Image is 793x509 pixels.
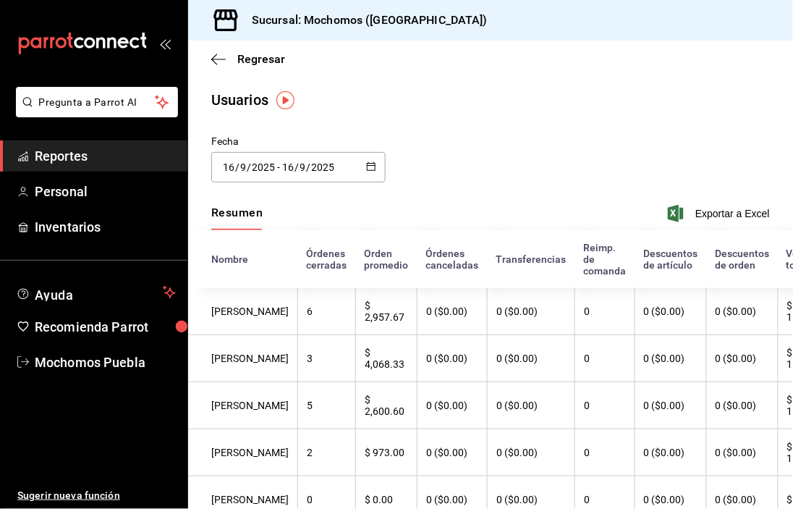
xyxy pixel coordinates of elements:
[251,161,276,173] input: Year
[487,288,574,335] th: 0 ($0.00)
[35,146,176,166] span: Reportes
[35,317,176,337] span: Recomienda Parrot
[281,161,294,173] input: Day
[10,105,178,120] a: Pregunta a Parrot AI
[706,382,778,429] th: 0 ($0.00)
[35,217,176,237] span: Inventarios
[188,382,297,429] th: [PERSON_NAME]
[294,161,299,173] span: /
[706,288,778,335] th: 0 ($0.00)
[417,335,487,382] th: 0 ($0.00)
[311,161,336,173] input: Year
[635,288,706,335] th: 0 ($0.00)
[635,335,706,382] th: 0 ($0.00)
[39,95,156,110] span: Pregunta a Parrot AI
[211,206,263,230] button: Resumen
[159,38,171,49] button: open_drawer_menu
[188,230,297,288] th: Nombre
[355,429,417,476] th: $ 973.00
[239,161,247,173] input: Month
[211,89,268,111] div: Usuarios
[417,382,487,429] th: 0 ($0.00)
[188,335,297,382] th: [PERSON_NAME]
[35,284,157,301] span: Ayuda
[417,230,487,288] th: Órdenes canceladas
[574,382,635,429] th: 0
[487,230,574,288] th: Transferencias
[706,230,778,288] th: Descuentos de orden
[17,488,176,503] span: Sugerir nueva función
[247,161,251,173] span: /
[35,182,176,201] span: Personal
[16,87,178,117] button: Pregunta a Parrot AI
[635,429,706,476] th: 0 ($0.00)
[188,429,297,476] th: [PERSON_NAME]
[211,206,263,230] div: navigation tabs
[297,335,355,382] th: 3
[297,382,355,429] th: 5
[671,205,770,222] button: Exportar a Excel
[355,288,417,335] th: $ 2,957.67
[237,52,285,66] span: Regresar
[211,52,285,66] button: Regresar
[574,288,635,335] th: 0
[635,382,706,429] th: 0 ($0.00)
[574,429,635,476] th: 0
[487,429,574,476] th: 0 ($0.00)
[635,230,706,288] th: Descuentos de artículo
[297,230,355,288] th: Órdenes cerradas
[35,353,176,372] span: Mochomos Puebla
[706,335,778,382] th: 0 ($0.00)
[188,288,297,335] th: [PERSON_NAME]
[240,12,488,29] h3: Sucursal: Mochomos ([GEOGRAPHIC_DATA])
[355,382,417,429] th: $ 2,600.60
[487,335,574,382] th: 0 ($0.00)
[276,91,294,109] img: Tooltip marker
[706,429,778,476] th: 0 ($0.00)
[417,429,487,476] th: 0 ($0.00)
[355,230,417,288] th: Orden promedio
[235,161,239,173] span: /
[355,335,417,382] th: $ 4,068.33
[574,230,635,288] th: Reimp. de comanda
[222,161,235,173] input: Day
[277,161,280,173] span: -
[417,288,487,335] th: 0 ($0.00)
[297,429,355,476] th: 2
[574,335,635,382] th: 0
[307,161,311,173] span: /
[211,134,386,149] div: Fecha
[487,382,574,429] th: 0 ($0.00)
[300,161,307,173] input: Month
[297,288,355,335] th: 6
